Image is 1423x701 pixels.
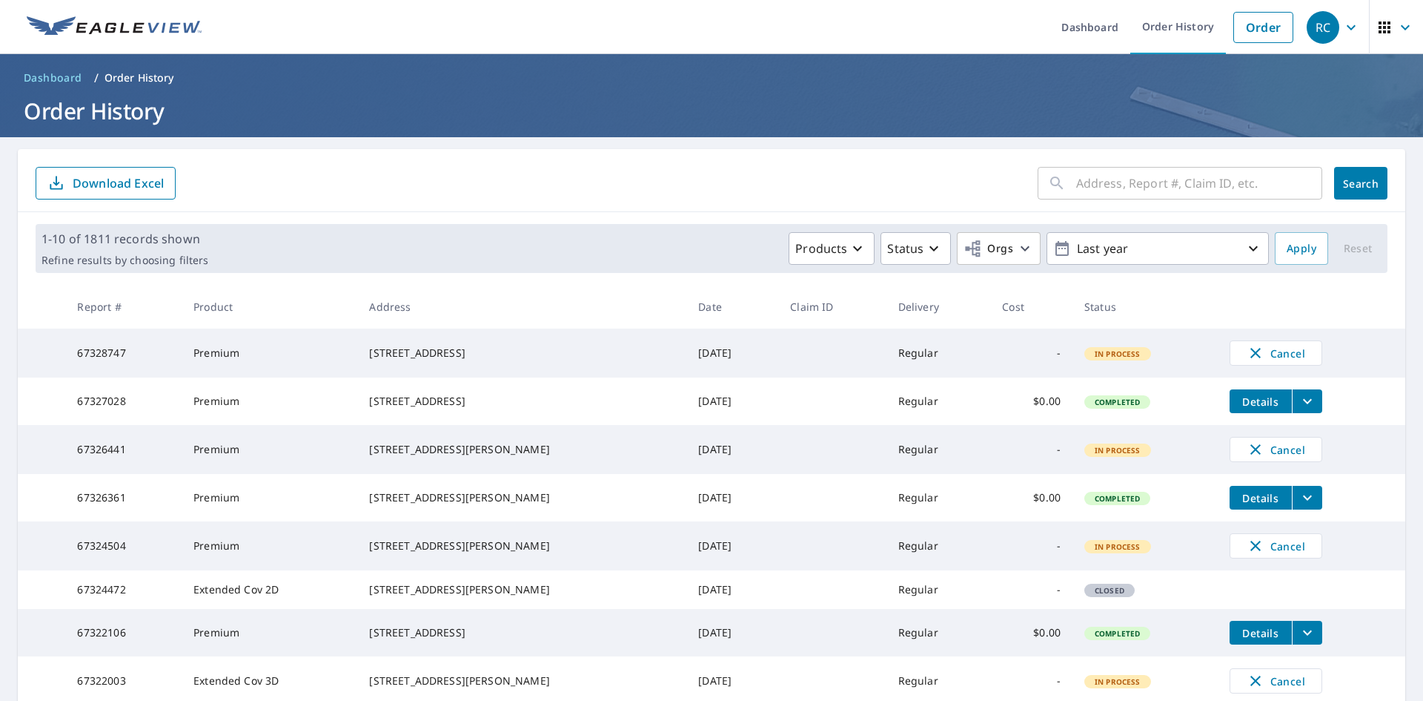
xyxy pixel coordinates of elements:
[886,378,991,425] td: Regular
[27,16,202,39] img: EV Logo
[1238,491,1283,505] span: Details
[1275,232,1328,265] button: Apply
[182,329,357,378] td: Premium
[957,232,1041,265] button: Orgs
[65,609,182,656] td: 67322106
[990,570,1072,609] td: -
[1230,668,1322,694] button: Cancel
[182,474,357,521] td: Premium
[1230,533,1322,559] button: Cancel
[1238,395,1283,409] span: Details
[369,346,674,361] div: [STREET_ADDRESS]
[990,521,1072,570] td: -
[182,378,357,425] td: Premium
[42,230,208,248] p: 1-10 of 1811 records shown
[1307,11,1339,44] div: RC
[1287,240,1316,258] span: Apply
[686,609,778,656] td: [DATE]
[1086,349,1150,359] span: In Process
[886,609,991,656] td: Regular
[887,240,923,257] p: Status
[1086,585,1133,596] span: Closed
[789,232,875,265] button: Products
[990,285,1072,329] th: Cost
[886,285,991,329] th: Delivery
[1292,621,1322,645] button: filesDropdownBtn-67322106
[963,240,1013,258] span: Orgs
[105,70,174,85] p: Order History
[686,329,778,378] td: [DATE]
[990,425,1072,474] td: -
[369,394,674,409] div: [STREET_ADDRESS]
[795,240,847,257] p: Products
[886,570,991,609] td: Regular
[18,66,1405,90] nav: breadcrumb
[686,570,778,609] td: [DATE]
[1245,537,1307,555] span: Cancel
[369,625,674,640] div: [STREET_ADDRESS]
[182,570,357,609] td: Extended Cov 2D
[880,232,951,265] button: Status
[65,378,182,425] td: 67327028
[65,285,182,329] th: Report #
[686,378,778,425] td: [DATE]
[1292,389,1322,413] button: filesDropdownBtn-67327028
[990,378,1072,425] td: $0.00
[886,521,991,570] td: Regular
[369,442,674,457] div: [STREET_ADDRESS][PERSON_NAME]
[1230,621,1292,645] button: detailsBtn-67322106
[1292,486,1322,510] button: filesDropdownBtn-67326361
[686,425,778,474] td: [DATE]
[369,539,674,553] div: [STREET_ADDRESS][PERSON_NAME]
[65,329,182,378] td: 67328747
[1233,12,1293,43] a: Order
[65,521,182,570] td: 67324504
[1334,167,1387,200] button: Search
[1086,397,1149,407] span: Completed
[886,425,991,474] td: Regular
[65,425,182,474] td: 67326441
[1086,493,1149,504] span: Completed
[886,329,991,378] td: Regular
[18,96,1405,126] h1: Order History
[886,474,991,521] td: Regular
[1230,340,1322,366] button: Cancel
[990,609,1072,656] td: $0.00
[1346,177,1376,191] span: Search
[1086,445,1150,455] span: In Process
[65,474,182,521] td: 67326361
[686,521,778,570] td: [DATE]
[1230,486,1292,510] button: detailsBtn-67326361
[686,474,778,521] td: [DATE]
[369,674,674,688] div: [STREET_ADDRESS][PERSON_NAME]
[36,167,176,200] button: Download Excel
[1086,628,1149,639] span: Completed
[1086,677,1150,687] span: In Process
[369,490,674,505] div: [STREET_ADDRESS][PERSON_NAME]
[182,285,357,329] th: Product
[73,175,164,191] p: Download Excel
[1238,626,1283,640] span: Details
[1230,437,1322,462] button: Cancel
[990,474,1072,521] td: $0.00
[990,329,1072,378] td: -
[1071,236,1244,262] p: Last year
[182,425,357,474] td: Premium
[686,285,778,329] th: Date
[65,570,182,609] td: 67324472
[42,254,208,267] p: Refine results by choosing filters
[24,70,82,85] span: Dashboard
[182,521,357,570] td: Premium
[1086,542,1150,552] span: In Process
[1076,162,1322,204] input: Address, Report #, Claim ID, etc.
[1072,285,1218,329] th: Status
[369,582,674,597] div: [STREET_ADDRESS][PERSON_NAME]
[778,285,886,329] th: Claim ID
[1046,232,1269,265] button: Last year
[94,69,99,87] li: /
[1245,441,1307,458] span: Cancel
[357,285,686,329] th: Address
[1245,344,1307,362] span: Cancel
[1245,672,1307,690] span: Cancel
[1230,389,1292,413] button: detailsBtn-67327028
